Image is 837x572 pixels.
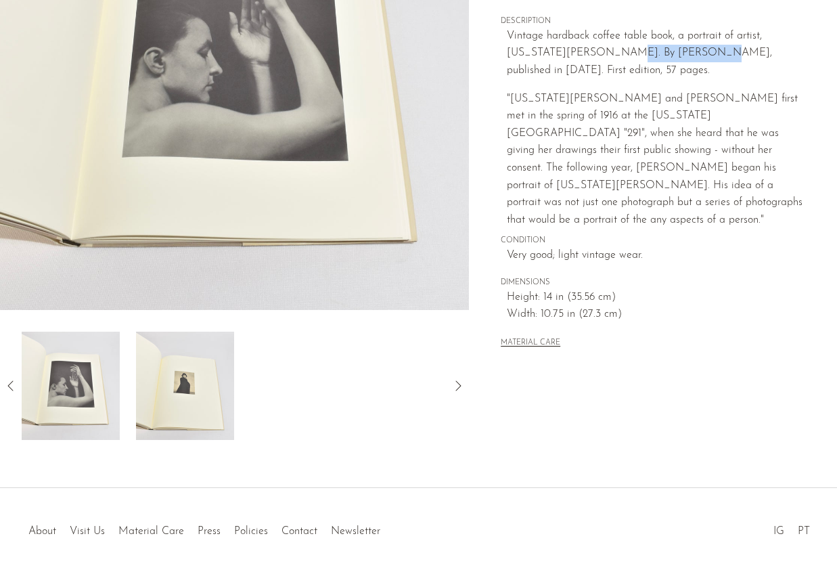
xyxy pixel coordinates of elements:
[507,91,805,229] p: "[US_STATE][PERSON_NAME] and [PERSON_NAME] first met in the spring of 1916 at the [US_STATE][GEOG...
[22,515,387,541] ul: Quick links
[234,526,268,537] a: Policies
[118,526,184,537] a: Material Care
[136,332,234,440] img: Georgia O'Keeffe
[507,289,805,307] span: Height: 14 in (35.56 cm)
[28,526,56,537] a: About
[798,526,810,537] a: PT
[501,235,805,247] span: CONDITION
[281,526,317,537] a: Contact
[507,247,805,265] span: Very good; light vintage wear.
[22,332,120,440] img: Georgia O'Keeffe
[773,526,784,537] a: IG
[507,306,805,324] span: Width: 10.75 in (27.3 cm)
[501,338,560,349] button: MATERIAL CARE
[198,526,221,537] a: Press
[501,16,805,28] span: DESCRIPTION
[501,277,805,289] span: DIMENSIONS
[767,515,817,541] ul: Social Medias
[70,526,105,537] a: Visit Us
[507,28,805,80] p: Vintage hardback coffee table book, a portrait of artist, [US_STATE][PERSON_NAME]. By [PERSON_NAM...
